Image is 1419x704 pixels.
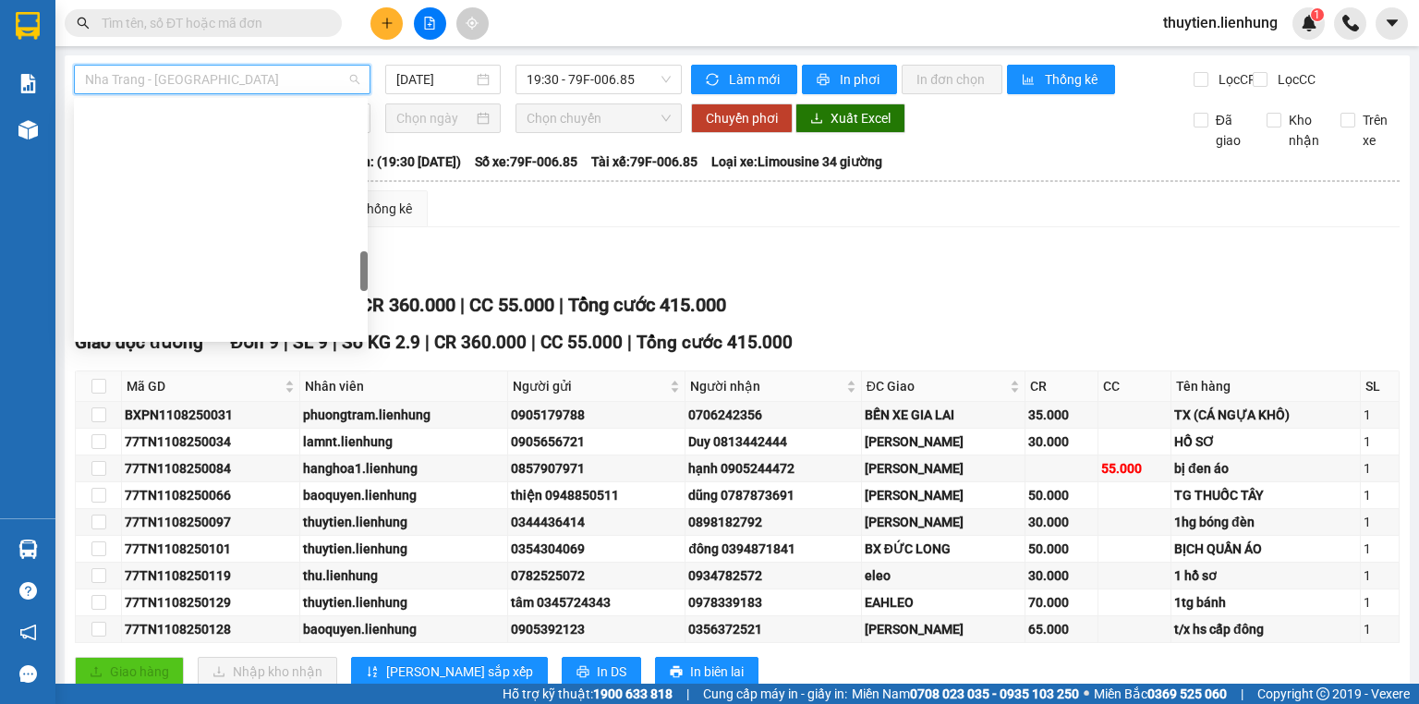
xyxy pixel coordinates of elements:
[425,332,430,353] span: |
[1174,565,1357,586] div: 1 hồ sơ
[511,458,683,479] div: 0857907971
[1028,619,1095,639] div: 65.000
[300,371,508,402] th: Nhân viên
[303,565,504,586] div: thu.lienhung
[1211,69,1259,90] span: Lọc CR
[593,686,673,701] strong: 1900 633 818
[688,431,857,452] div: Duy 0813442444
[351,657,548,686] button: sort-ascending[PERSON_NAME] sắp xếp
[370,7,403,40] button: plus
[729,69,782,90] span: Làm mới
[865,431,1022,452] div: [PERSON_NAME]
[460,294,465,316] span: |
[511,405,683,425] div: 0905179788
[19,665,37,683] span: message
[840,69,882,90] span: In phơi
[513,376,667,396] span: Người gửi
[688,405,857,425] div: 0706242356
[456,7,489,40] button: aim
[627,332,632,353] span: |
[1364,458,1396,479] div: 1
[85,66,359,93] span: Nha Trang - Gia Lai
[540,332,623,353] span: CC 55.000
[511,485,683,505] div: thiện 0948850511
[469,294,554,316] span: CC 55.000
[810,112,823,127] span: download
[1174,458,1357,479] div: bị đen áo
[1174,485,1357,505] div: TG THUỐC TÂY
[670,665,683,680] span: printer
[910,686,1079,701] strong: 0708 023 035 - 0935 103 250
[1301,15,1317,31] img: icon-new-feature
[293,332,328,353] span: SL 9
[1174,512,1357,532] div: 1hg bóng đèn
[688,619,857,639] div: 0356372521
[125,592,297,613] div: 77TN1108250129
[359,199,412,219] div: Thống kê
[231,332,280,353] span: Đơn 9
[1342,15,1359,31] img: phone-icon
[125,619,297,639] div: 77TN1108250128
[414,7,446,40] button: file-add
[531,332,536,353] span: |
[125,512,297,532] div: 77TN1108250097
[1174,431,1357,452] div: HỒ SƠ
[1025,371,1098,402] th: CR
[198,657,337,686] button: downloadNhập kho nhận
[1364,539,1396,559] div: 1
[1314,8,1320,21] span: 1
[18,74,38,93] img: solution-icon
[1174,592,1357,613] div: 1tg bánh
[77,17,90,30] span: search
[1384,15,1401,31] span: caret-down
[865,458,1022,479] div: [PERSON_NAME]
[122,509,300,536] td: 77TN1108250097
[1174,405,1357,425] div: TX (CÁ NGỰA KHÔ)
[303,405,504,425] div: phuongtram.lienhung
[686,684,689,704] span: |
[122,589,300,616] td: 77TN1108250129
[19,582,37,600] span: question-circle
[527,66,672,93] span: 19:30 - 79F-006.85
[867,376,1006,396] span: ĐC Giao
[1101,458,1168,479] div: 55.000
[559,294,564,316] span: |
[637,332,793,353] span: Tổng cước 415.000
[125,565,297,586] div: 77TN1108250119
[1316,687,1329,700] span: copyright
[568,294,726,316] span: Tổng cước 415.000
[1174,619,1357,639] div: t/x hs cấp đông
[475,152,577,172] span: Số xe: 79F-006.85
[1376,7,1408,40] button: caret-down
[1045,69,1100,90] span: Thống kê
[1028,405,1095,425] div: 35.000
[1364,431,1396,452] div: 1
[1028,565,1095,586] div: 30.000
[691,103,793,133] button: Chuyển phơi
[303,592,504,613] div: thuytien.lienhung
[1361,371,1400,402] th: SL
[591,152,697,172] span: Tài xế: 79F-006.85
[303,512,504,532] div: thuytien.lienhung
[688,539,857,559] div: đông 0394871841
[511,539,683,559] div: 0354304069
[16,12,40,40] img: logo-vxr
[18,120,38,140] img: warehouse-icon
[1364,619,1396,639] div: 1
[703,684,847,704] span: Cung cấp máy in - giấy in:
[125,405,297,425] div: BXPN1108250031
[865,512,1022,532] div: [PERSON_NAME]
[396,108,472,128] input: Chọn ngày
[711,152,882,172] span: Loại xe: Limousine 34 giường
[688,512,857,532] div: 0898182792
[1007,65,1115,94] button: bar-chartThống kê
[366,665,379,680] span: sort-ascending
[303,619,504,639] div: baoquyen.lienhung
[1147,686,1227,701] strong: 0369 525 060
[802,65,897,94] button: printerIn phơi
[902,65,1002,94] button: In đơn chọn
[688,592,857,613] div: 0978339183
[831,108,891,128] span: Xuất Excel
[125,485,297,505] div: 77TN1108250066
[122,563,300,589] td: 77TN1108250119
